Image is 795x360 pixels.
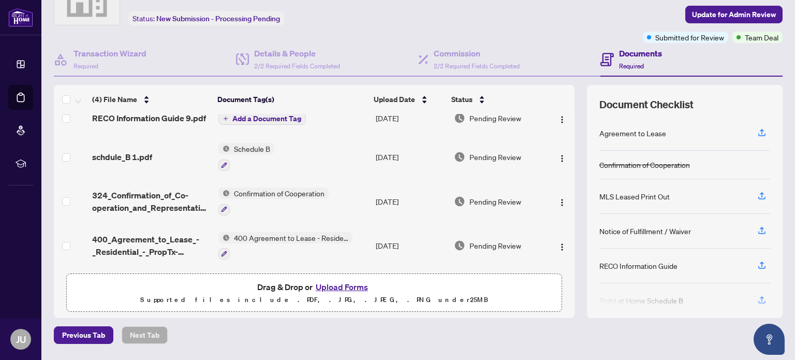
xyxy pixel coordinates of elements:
span: 2/2 Required Fields Completed [254,62,340,70]
span: Required [619,62,644,70]
img: Status Icon [218,232,230,243]
h4: Transaction Wizard [73,47,146,60]
button: Status IconConfirmation of Cooperation [218,188,329,215]
p: Supported files include .PDF, .JPG, .JPEG, .PNG under 25 MB [73,294,555,306]
th: (4) File Name [88,85,213,114]
span: Add a Document Tag [232,115,301,122]
span: Pending Review [469,196,521,207]
img: Status Icon [218,143,230,154]
h4: Details & People [254,47,340,60]
img: Logo [558,243,566,251]
img: Logo [558,116,566,124]
th: Status [447,85,544,114]
span: 400 Agreement to Lease - Residential [230,232,352,243]
span: plus [223,116,228,121]
img: logo [8,8,33,27]
div: RECO Information Guide [599,260,678,271]
span: 324_Confirmation_of_Co-operation_and_Representation_-_Tenant_Landlord_-_PropTx-[PERSON_NAME] 1.pdf [92,189,210,214]
span: Confirmation of Cooperation [230,188,329,199]
span: Submitted for Review [655,32,724,43]
button: Update for Admin Review [685,6,783,23]
th: Upload Date [370,85,447,114]
span: RECO Information Guide 9.pdf [92,112,206,124]
div: Status: [128,11,284,25]
button: Upload Forms [313,280,371,294]
button: Logo [554,193,570,210]
button: Status Icon400 Agreement to Lease - Residential [218,232,352,260]
span: Previous Tab [62,327,105,343]
span: Pending Review [469,151,521,163]
img: Status Icon [218,188,230,199]
span: 2/2 Required Fields Completed [434,62,520,70]
div: MLS Leased Print Out [599,191,670,202]
button: Add a Document Tag [218,112,306,125]
button: Logo [554,237,570,254]
span: Drag & Drop orUpload FormsSupported files include .PDF, .JPG, .JPEG, .PNG under25MB [67,274,562,312]
span: Update for Admin Review [692,6,776,23]
img: Document Status [454,151,465,163]
div: Confirmation of Cooperation [599,159,690,170]
button: Status IconSchedule B [218,143,274,171]
button: Previous Tab [54,326,113,344]
button: Open asap [754,324,785,355]
span: Document Checklist [599,97,694,112]
img: Logo [558,154,566,163]
button: Logo [554,149,570,165]
span: Drag & Drop or [257,280,371,294]
th: Document Tag(s) [213,85,370,114]
h4: Commission [434,47,520,60]
img: Document Status [454,240,465,251]
span: New Submission - Processing Pending [156,14,280,23]
div: Notice of Fulfillment / Waiver [599,225,691,237]
span: Status [451,94,473,105]
img: Logo [558,198,566,207]
span: Team Deal [745,32,778,43]
td: [DATE] [372,179,450,224]
img: Document Status [454,196,465,207]
td: [DATE] [372,135,450,179]
div: Agreement to Lease [599,127,666,139]
span: schdule_B 1.pdf [92,151,152,163]
span: Upload Date [374,94,415,105]
span: Pending Review [469,112,521,124]
span: JU [16,332,26,347]
button: Logo [554,110,570,126]
span: Required [73,62,98,70]
h4: Documents [619,47,662,60]
button: Next Tab [122,326,168,344]
span: (4) File Name [92,94,137,105]
td: [DATE] [372,224,450,268]
td: [DATE] [372,102,450,135]
img: Document Status [454,112,465,124]
span: 400_Agreement_to_Lease_-_Residential_-_PropTx-[PERSON_NAME] 1 1.pdf [92,233,210,258]
span: Pending Review [469,240,521,251]
span: Schedule B [230,143,274,154]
